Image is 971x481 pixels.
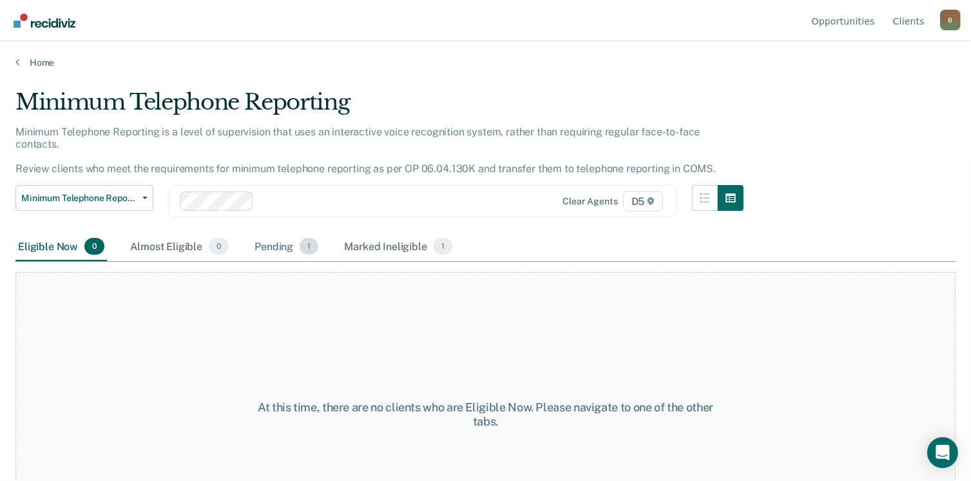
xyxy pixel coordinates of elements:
[940,10,961,30] button: Profile dropdown button
[15,185,153,211] button: Minimum Telephone Reporting
[15,233,107,261] div: Eligible Now0
[84,238,104,255] span: 0
[252,233,321,261] div: Pending1
[15,126,716,175] p: Minimum Telephone Reporting is a level of supervision that uses an interactive voice recognition ...
[341,233,455,261] div: Marked Ineligible1
[434,238,452,255] span: 1
[300,238,318,255] span: 1
[251,400,720,428] div: At this time, there are no clients who are Eligible Now. Please navigate to one of the other tabs.
[15,89,744,126] div: Minimum Telephone Reporting
[21,193,137,204] span: Minimum Telephone Reporting
[562,196,617,207] div: Clear agents
[209,238,229,255] span: 0
[14,14,75,28] img: Recidiviz
[623,191,664,211] span: D5
[927,437,958,468] div: Open Intercom Messenger
[15,57,956,68] a: Home
[940,10,961,30] div: B
[128,233,231,261] div: Almost Eligible0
